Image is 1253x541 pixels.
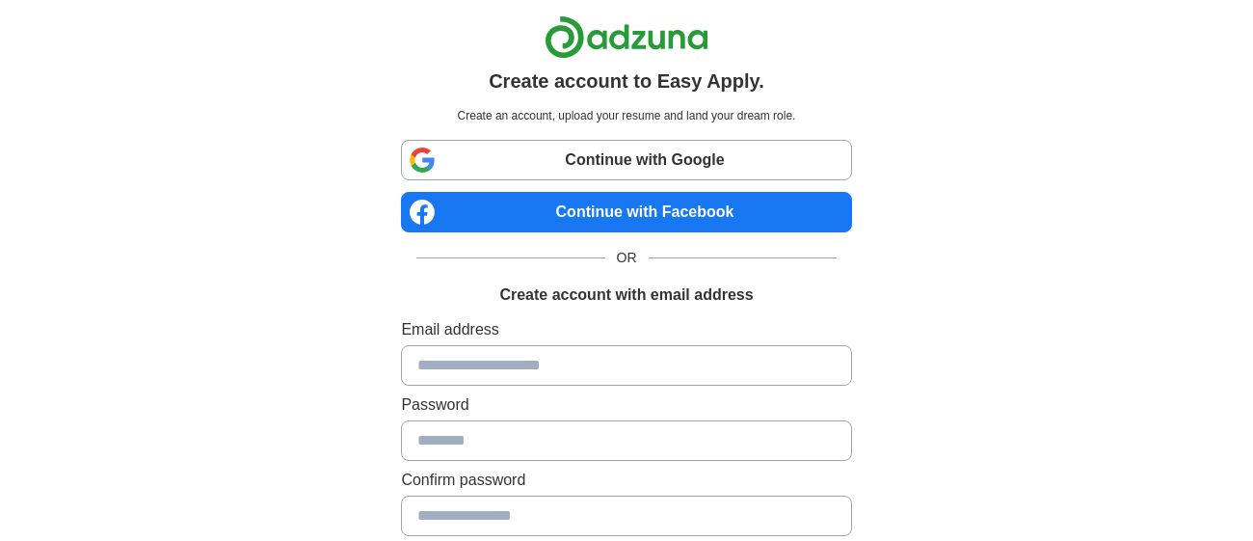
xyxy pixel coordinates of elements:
h1: Create account with email address [499,284,753,307]
label: Email address [401,318,851,341]
label: Confirm password [401,469,851,492]
label: Password [401,393,851,417]
p: Create an account, upload your resume and land your dream role. [405,107,847,124]
a: Continue with Facebook [401,192,851,232]
img: Adzuna logo [545,15,708,59]
h1: Create account to Easy Apply. [489,67,764,95]
a: Continue with Google [401,140,851,180]
span: OR [605,248,649,268]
